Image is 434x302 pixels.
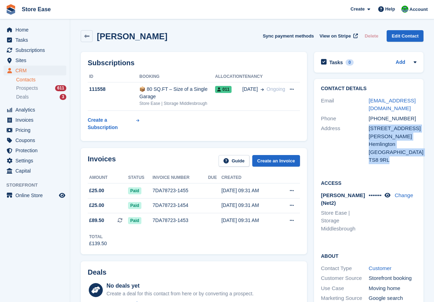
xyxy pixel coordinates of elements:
[320,33,351,40] span: View on Stripe
[369,274,416,282] div: Storefront booking
[15,115,58,125] span: Invoices
[128,217,141,224] span: Paid
[16,85,66,92] a: Prospects 611
[15,105,58,115] span: Analytics
[242,71,285,82] th: Tenancy
[60,94,66,100] div: 3
[267,86,285,92] span: Ongoing
[153,172,208,183] th: Invoice number
[321,125,369,164] div: Address
[88,268,106,276] h2: Deals
[409,6,428,13] span: Account
[16,93,66,101] a: Deals 3
[89,202,104,209] span: £25.00
[139,86,215,100] div: 📦 80 SQ.FT – Size of a Single Garage
[321,97,369,113] div: Email
[88,116,135,131] div: Create a Subscription
[362,30,381,42] button: Delete
[19,4,54,15] a: Store Ease
[321,274,369,282] div: Customer Source
[215,71,242,82] th: Allocation
[369,98,416,112] a: [EMAIL_ADDRESS][DOMAIN_NAME]
[369,265,392,271] a: Customer
[4,45,66,55] a: menu
[4,55,66,65] a: menu
[369,156,416,164] div: TS8 9RL
[4,35,66,45] a: menu
[89,187,104,194] span: £25.00
[153,202,208,209] div: 7DA78723-1454
[15,66,58,75] span: CRM
[139,100,215,107] div: Store Ease | Storage Middlesbrough
[4,66,66,75] a: menu
[16,76,66,83] a: Contacts
[401,6,408,13] img: Neal Smitheringale
[6,4,16,15] img: stora-icon-8386f47178a22dfd0bd8f6a31ec36ba5ce8667c1dd55bd0f319d3a0aa187defe.svg
[15,190,58,200] span: Online Store
[4,135,66,145] a: menu
[139,71,215,82] th: Booking
[321,264,369,273] div: Contact Type
[4,105,66,115] a: menu
[369,115,416,123] div: [PHONE_NUMBER]
[396,59,405,67] a: Add
[153,187,208,194] div: 7DA78723-1455
[321,115,369,123] div: Phone
[15,25,58,35] span: Home
[219,155,249,167] a: Guide
[395,192,413,198] a: Change
[4,25,66,35] a: menu
[4,190,66,200] a: menu
[321,86,416,92] h2: Contact Details
[4,166,66,176] a: menu
[221,217,278,224] div: [DATE] 09:31 AM
[242,86,258,93] span: [DATE]
[329,59,343,66] h2: Tasks
[15,55,58,65] span: Sites
[346,59,354,66] div: 0
[88,172,128,183] th: Amount
[4,125,66,135] a: menu
[252,155,300,167] a: Create an Invoice
[4,115,66,125] a: menu
[89,240,107,247] div: £139.50
[221,187,278,194] div: [DATE] 09:31 AM
[15,45,58,55] span: Subscriptions
[4,146,66,155] a: menu
[15,166,58,176] span: Capital
[15,125,58,135] span: Pricing
[107,290,254,297] div: Create a deal for this contact from here or by converting a prospect.
[97,32,167,41] h2: [PERSON_NAME]
[385,6,395,13] span: Help
[128,202,141,209] span: Paid
[321,284,369,293] div: Use Case
[88,59,300,67] h2: Subscriptions
[107,282,254,290] div: No deals yet
[369,125,416,140] div: [STREET_ADDRESS][PERSON_NAME]
[263,30,314,42] button: Sync payment methods
[321,252,416,259] h2: About
[321,209,369,233] li: Store Ease | Storage Middlesbrough
[208,172,221,183] th: Due
[89,234,107,240] div: Total
[153,217,208,224] div: 7DA78723-1453
[15,156,58,166] span: Settings
[15,135,58,145] span: Coupons
[369,192,382,198] span: •••••••
[128,172,152,183] th: Status
[89,217,104,224] span: £89.50
[128,187,141,194] span: Paid
[15,35,58,45] span: Tasks
[55,85,66,91] div: 611
[88,71,139,82] th: ID
[369,148,416,156] div: [GEOGRAPHIC_DATA]
[369,140,416,148] div: Hemlington
[321,192,365,206] span: [PERSON_NAME] (Net2)
[221,202,278,209] div: [DATE] 09:31 AM
[321,179,416,186] h2: Access
[350,6,365,13] span: Create
[88,114,139,134] a: Create a Subscription
[215,86,232,93] span: 011
[317,30,359,42] a: View on Stripe
[221,172,278,183] th: Created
